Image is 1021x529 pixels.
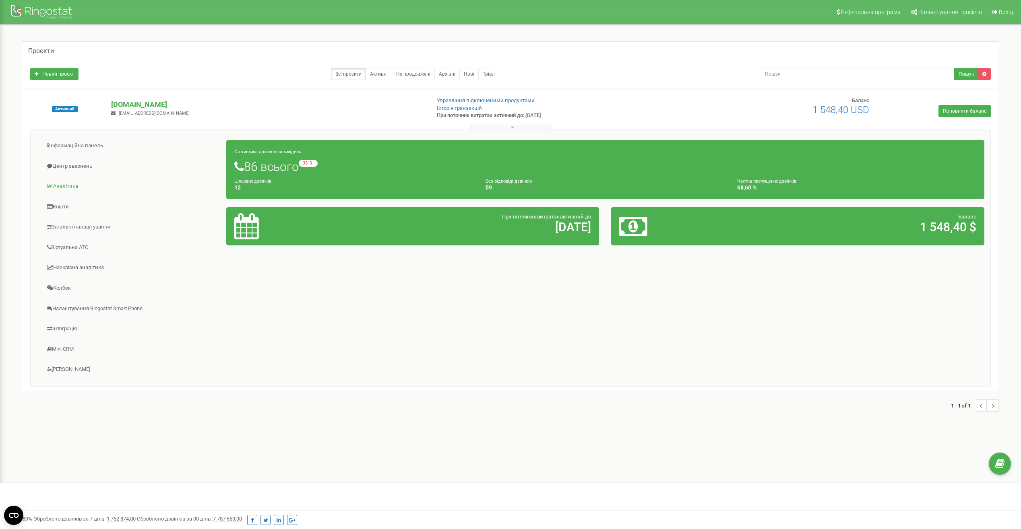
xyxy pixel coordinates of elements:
a: Нові [459,68,479,80]
span: Активний [52,106,78,112]
small: -33 [299,160,318,167]
input: Пошук [760,68,955,80]
button: Пошук [954,68,978,80]
a: Колбек [37,278,227,298]
a: Загальні налаштування [37,217,227,237]
h2: 1 548,40 $ [742,220,976,234]
span: Баланс [852,97,869,103]
a: Архівні [434,68,460,80]
a: Поповнити баланс [938,105,991,117]
a: Інтеграція [37,319,227,339]
a: Віртуальна АТС [37,238,227,257]
a: [PERSON_NAME] [37,360,227,379]
span: 1 - 1 of 1 [951,399,975,412]
h5: Проєкти [28,47,54,55]
a: Аналiтика [37,177,227,196]
a: Активні [366,68,392,80]
a: Тріал [478,68,499,80]
small: Без відповіді дзвінків [486,179,532,184]
span: [EMAIL_ADDRESS][DOMAIN_NAME] [119,111,190,116]
span: 1 548,40 USD [812,104,869,115]
h4: 59 [486,185,725,191]
a: Історія транзакцій [437,105,482,111]
h4: 68,60 % [737,185,976,191]
span: При поточних витратах активний до [502,214,591,220]
small: Статистика дзвінків за тиждень [234,149,301,154]
a: Центр звернень [37,156,227,176]
a: Управління підключеними продуктами [437,97,535,103]
a: Наскрізна аналітика [37,258,227,278]
a: Налаштування Ringostat Smart Phone [37,299,227,319]
h2: [DATE] [357,220,591,234]
span: Баланс [958,214,976,220]
span: Вихід [999,9,1013,15]
span: Реферальна програма [841,9,901,15]
a: Кошти [37,197,227,217]
small: Частка пропущених дзвінків [737,179,796,184]
nav: ... [951,391,999,420]
p: [DOMAIN_NAME] [111,99,423,110]
h1: 86 всього [234,160,976,173]
small: Цільових дзвінків [234,179,271,184]
a: Mini CRM [37,340,227,359]
a: Всі проєкти [331,68,366,80]
span: Налаштування профілю [918,9,982,15]
a: Інформаційна панель [37,136,227,156]
a: Не продовжені [392,68,435,80]
button: Open CMP widget [4,506,23,525]
a: Новий проєкт [30,68,79,80]
h4: 12 [234,185,473,191]
p: При поточних витратах активний до: [DATE] [437,112,668,119]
